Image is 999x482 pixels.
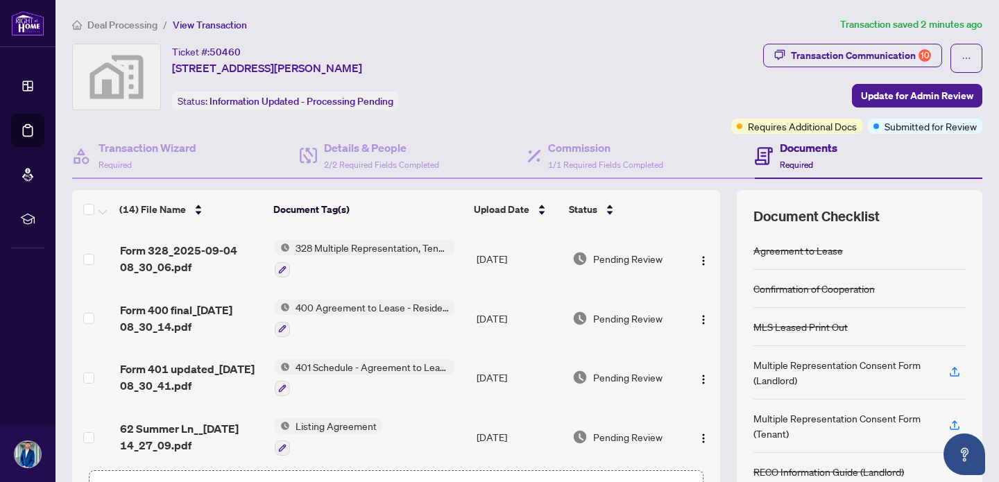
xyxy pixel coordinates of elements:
img: Document Status [572,311,588,326]
img: Status Icon [275,240,290,255]
div: Status: [172,92,399,110]
span: Listing Agreement [290,418,382,433]
span: Form 328_2025-09-04 08_30_06.pdf [120,242,264,275]
img: Logo [698,433,709,444]
span: 50460 [210,46,241,58]
article: Transaction saved 2 minutes ago [840,17,982,33]
span: Form 400 final_[DATE] 08_30_14.pdf [120,302,264,335]
div: Transaction Communication [791,44,931,67]
span: Pending Review [593,370,663,385]
span: 328 Multiple Representation, Tenant - Acknowledgement & Consent Disclosure [290,240,454,255]
span: Update for Admin Review [861,85,973,107]
span: Pending Review [593,429,663,445]
span: Information Updated - Processing Pending [210,95,393,107]
img: Status Icon [275,359,290,375]
button: Transaction Communication10 [763,44,942,67]
th: Document Tag(s) [268,190,468,229]
h4: Transaction Wizard [99,139,196,156]
th: (14) File Name [114,190,268,229]
button: Status Icon400 Agreement to Lease - Residential [275,300,454,337]
div: MLS Leased Print Out [753,319,848,334]
h4: Documents [780,139,837,156]
span: Submitted for Review [885,119,977,134]
span: (14) File Name [119,202,186,217]
img: Logo [698,374,709,385]
img: Document Status [572,370,588,385]
img: Document Status [572,429,588,445]
span: 401 Schedule - Agreement to Lease - Residential [290,359,454,375]
span: Pending Review [593,311,663,326]
td: [DATE] [471,348,567,408]
img: Logo [698,314,709,325]
h4: Commission [548,139,663,156]
button: Logo [692,307,715,329]
h4: Details & People [324,139,439,156]
span: View Transaction [173,19,247,31]
span: Required [780,160,813,170]
span: Upload Date [474,202,529,217]
span: 1/1 Required Fields Completed [548,160,663,170]
div: Agreement to Lease [753,243,843,258]
span: 400 Agreement to Lease - Residential [290,300,454,315]
button: Status Icon328 Multiple Representation, Tenant - Acknowledgement & Consent Disclosure [275,240,454,277]
span: Required [99,160,132,170]
span: ellipsis [962,53,971,63]
span: Form 401 updated_[DATE] 08_30_41.pdf [120,361,264,394]
span: [STREET_ADDRESS][PERSON_NAME] [172,60,362,76]
button: Open asap [943,433,985,475]
span: 2/2 Required Fields Completed [324,160,439,170]
th: Status [563,190,682,229]
img: Document Status [572,251,588,266]
span: Status [569,202,597,217]
span: Deal Processing [87,19,157,31]
button: Logo [692,366,715,388]
span: Pending Review [593,251,663,266]
div: Ticket #: [172,44,241,60]
span: Requires Additional Docs [748,119,857,134]
button: Status Icon401 Schedule - Agreement to Lease - Residential [275,359,454,397]
div: RECO Information Guide (Landlord) [753,464,904,479]
div: Confirmation of Cooperation [753,281,875,296]
span: 62 Summer Ln__[DATE] 14_27_09.pdf [120,420,264,454]
td: [DATE] [471,407,567,467]
img: Status Icon [275,300,290,315]
span: home [72,20,82,30]
td: [DATE] [471,289,567,348]
td: [DATE] [471,229,567,289]
img: Status Icon [275,418,290,433]
button: Update for Admin Review [852,84,982,107]
div: Multiple Representation Consent Form (Tenant) [753,411,932,441]
span: Document Checklist [753,207,880,226]
li: / [163,17,167,33]
img: logo [11,10,44,36]
button: Logo [692,426,715,448]
th: Upload Date [468,190,563,229]
img: Logo [698,255,709,266]
div: Multiple Representation Consent Form (Landlord) [753,357,932,388]
button: Status IconListing Agreement [275,418,382,456]
img: svg%3e [73,44,160,110]
img: Profile Icon [15,441,41,467]
div: 10 [919,49,931,62]
button: Logo [692,248,715,270]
